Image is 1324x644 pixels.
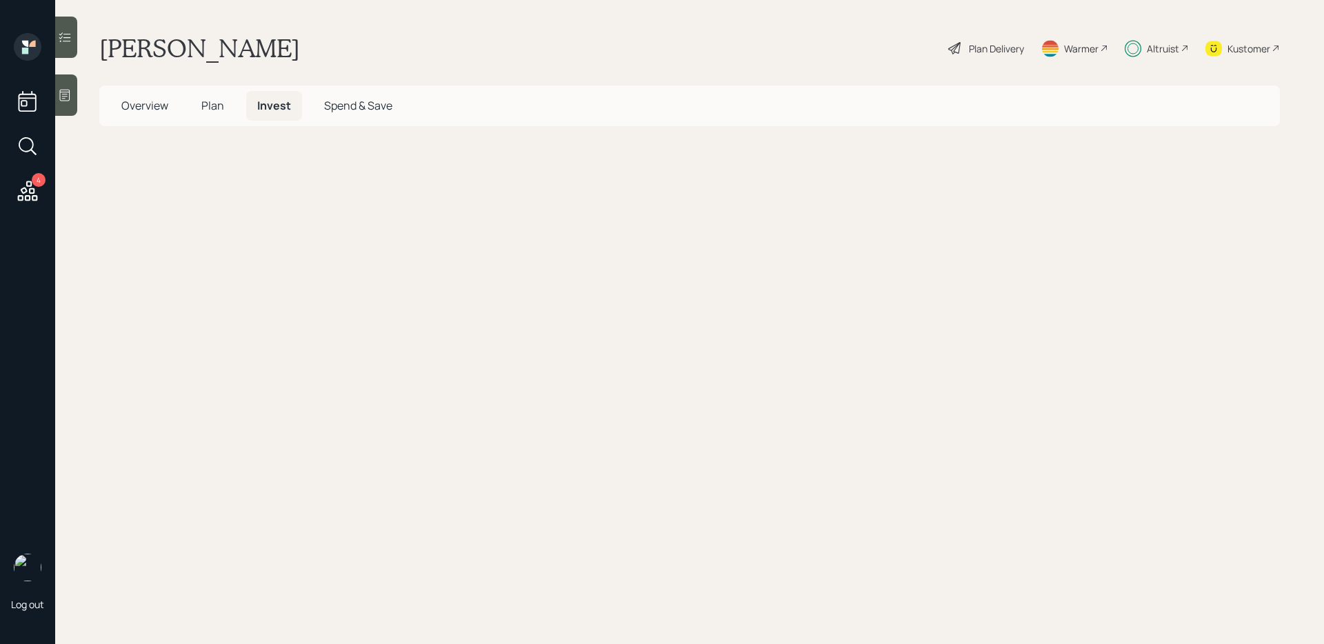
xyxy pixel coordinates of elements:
[14,554,41,581] img: sami-boghos-headshot.png
[324,98,392,113] span: Spend & Save
[969,41,1024,56] div: Plan Delivery
[1064,41,1099,56] div: Warmer
[99,33,300,63] h1: [PERSON_NAME]
[1227,41,1270,56] div: Kustomer
[121,98,168,113] span: Overview
[257,98,291,113] span: Invest
[32,173,46,187] div: 4
[1147,41,1179,56] div: Altruist
[11,598,44,611] div: Log out
[201,98,224,113] span: Plan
